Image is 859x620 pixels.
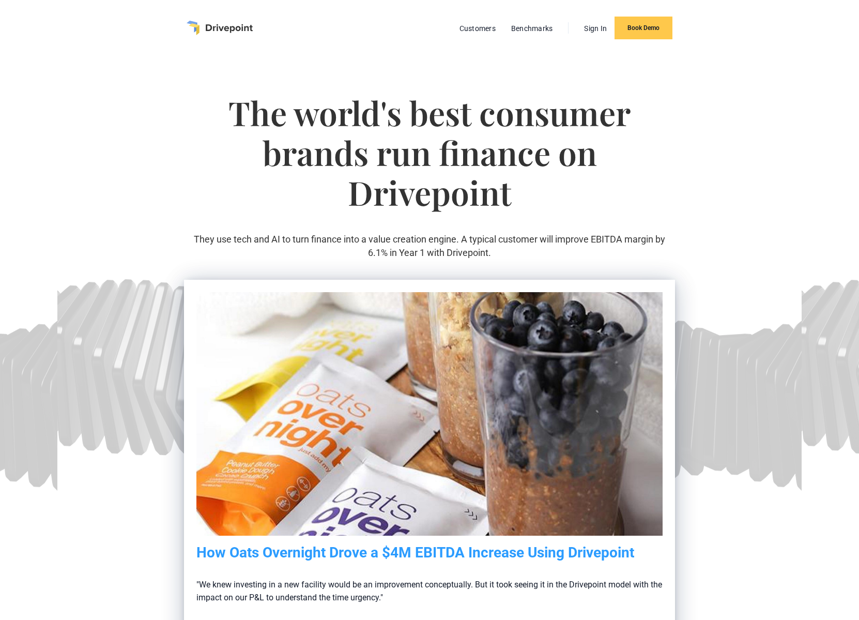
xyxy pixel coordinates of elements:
a: Customers [454,22,501,35]
p: They use tech and AI to turn finance into a value creation engine. A typical customer will improv... [184,233,674,259]
h5: How Oats Overnight Drove a $4M EBITDA Increase Using Drivepoint [196,544,662,562]
h1: The world's best consumer brands run finance on Drivepoint [184,93,674,233]
a: Sign In [579,22,612,35]
a: Book Demo [615,17,672,39]
a: home [187,21,253,35]
a: Benchmarks [506,22,558,35]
